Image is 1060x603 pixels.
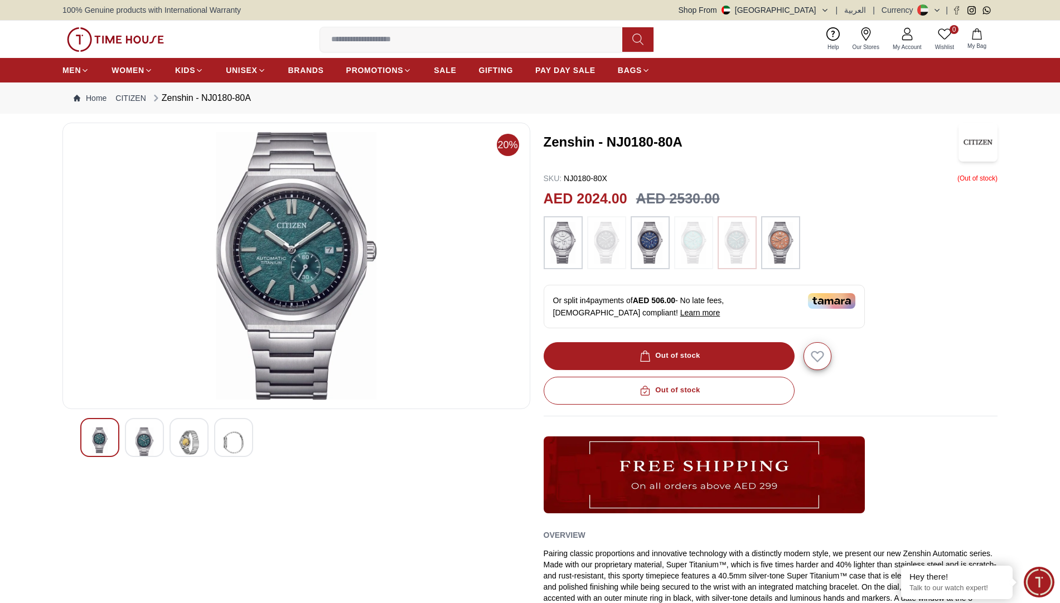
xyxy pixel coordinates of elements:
span: BAGS [618,65,642,76]
a: UNISEX [226,60,265,80]
p: ( Out of stock ) [957,173,998,184]
a: KIDS [175,60,204,80]
a: Our Stores [846,25,886,54]
a: Facebook [952,6,961,14]
a: CITIZEN [115,93,146,104]
img: Zenshin - NJ0180-80A [959,123,998,162]
img: ... [723,222,751,264]
a: PROMOTIONS [346,60,412,80]
img: United Arab Emirates [722,6,730,14]
img: ... [67,27,164,52]
nav: Breadcrumb [62,82,998,114]
span: BRANDS [288,65,324,76]
span: SKU : [544,174,562,183]
span: | [836,4,838,16]
span: Help [823,43,844,51]
p: Talk to our watch expert! [909,583,1004,593]
h3: Zenshin - NJ0180-80A [544,133,959,151]
span: Our Stores [848,43,884,51]
span: GIFTING [478,65,513,76]
div: Currency [882,4,918,16]
img: ... [680,222,708,264]
span: My Bag [963,42,991,50]
img: ... [544,436,865,513]
span: MEN [62,65,81,76]
a: MEN [62,60,89,80]
span: SALE [434,65,456,76]
a: BAGS [618,60,650,80]
a: Instagram [967,6,976,14]
a: Home [74,93,107,104]
img: Tamara [808,293,855,309]
h2: Overview [544,527,585,543]
img: Zenshin - NJ0180-80A [90,427,110,453]
img: Zenshin - NJ0180-80A [179,427,199,458]
img: Zenshin - NJ0180-80A [224,427,244,458]
a: PAY DAY SALE [535,60,596,80]
h2: AED 2024.00 [544,188,627,210]
span: UNISEX [226,65,257,76]
h3: AED 2530.00 [636,188,720,210]
span: 20% [497,134,519,156]
span: | [946,4,948,16]
img: Zenshin - NJ0180-80A [72,132,521,400]
span: Learn more [680,308,720,317]
img: Zenshin - NJ0180-80A [134,427,154,458]
span: My Account [888,43,926,51]
button: My Bag [961,26,993,52]
a: GIFTING [478,60,513,80]
button: Shop From[GEOGRAPHIC_DATA] [679,4,829,16]
img: ... [767,222,795,264]
span: KIDS [175,65,195,76]
div: Hey there! [909,571,1004,582]
span: AED 506.00 [633,296,675,305]
div: Zenshin - NJ0180-80A [151,91,251,105]
span: PAY DAY SALE [535,65,596,76]
span: 0 [950,25,959,34]
span: | [873,4,875,16]
a: SALE [434,60,456,80]
span: PROMOTIONS [346,65,404,76]
span: Wishlist [931,43,959,51]
img: ... [593,222,621,264]
div: Chat Widget [1024,567,1054,597]
a: Help [821,25,846,54]
a: 0Wishlist [928,25,961,54]
img: ... [549,222,577,264]
span: WOMEN [112,65,144,76]
a: Whatsapp [982,6,991,14]
img: ... [636,222,664,264]
a: BRANDS [288,60,324,80]
p: NJ0180-80X [544,173,607,184]
div: Or split in 4 payments of - No late fees, [DEMOGRAPHIC_DATA] compliant! [544,285,865,328]
a: WOMEN [112,60,153,80]
span: 100% Genuine products with International Warranty [62,4,241,16]
button: العربية [844,4,866,16]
